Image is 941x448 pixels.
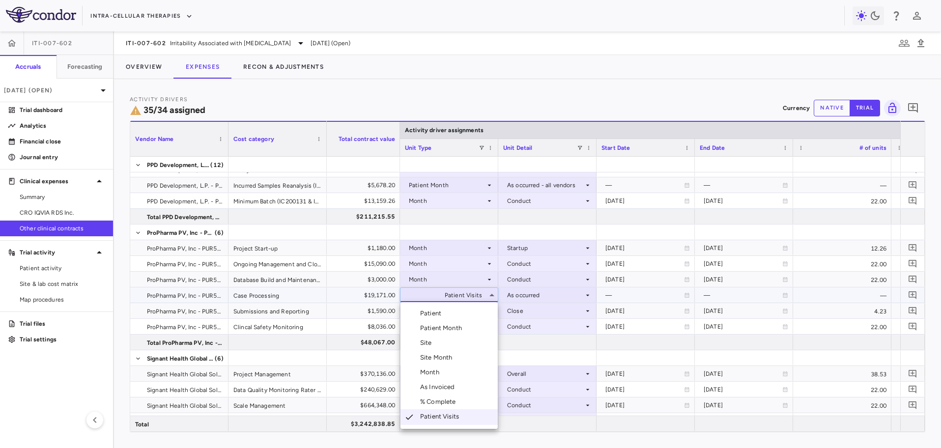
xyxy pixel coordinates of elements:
div: As Invoiced [420,383,459,392]
div: Patient Month [420,324,466,333]
div: Patient Visits [420,412,463,422]
div: Patient [420,309,445,318]
div: Month [420,368,443,377]
div: % Complete [420,397,460,406]
div: Site [420,338,436,347]
div: Site Month [420,353,456,362]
